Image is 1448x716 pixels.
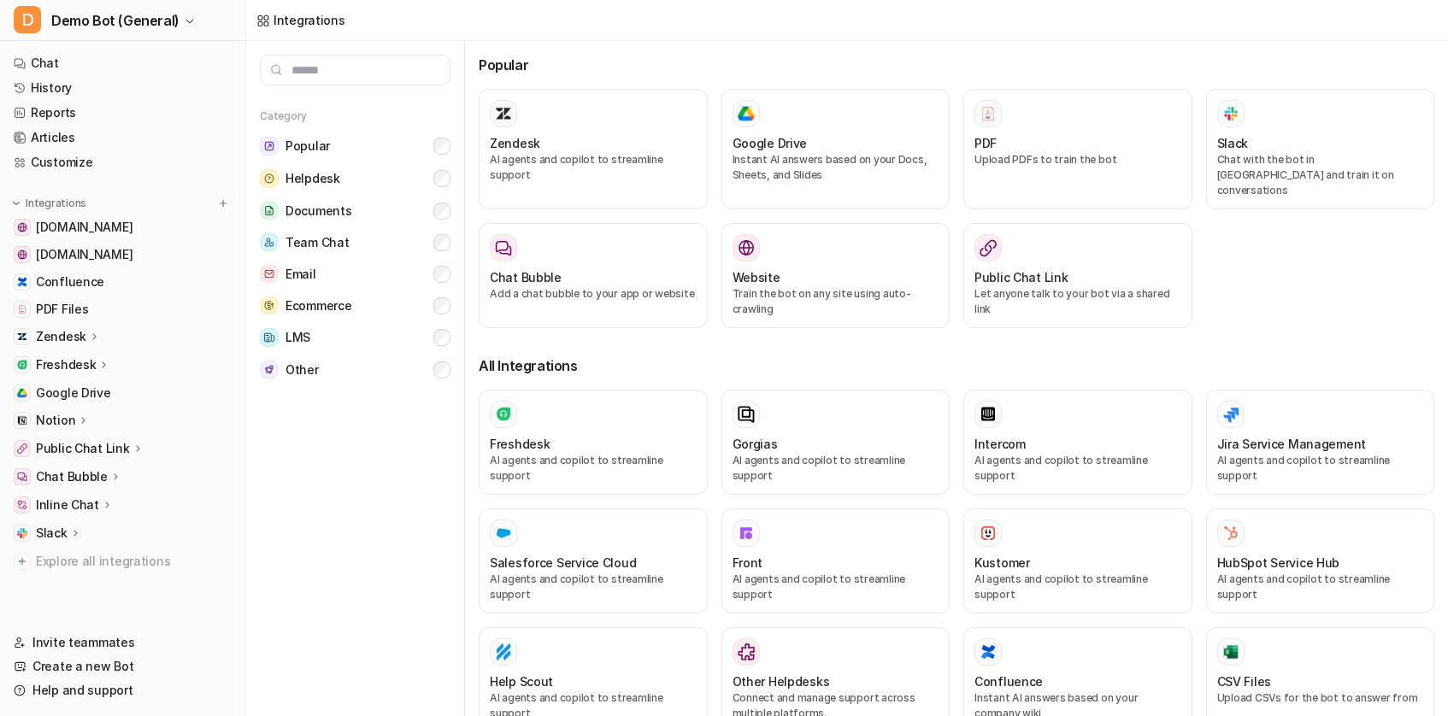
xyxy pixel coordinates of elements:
[721,508,951,613] button: FrontFrontAI agents and copilot to streamline support
[490,134,540,152] h3: Zendesk
[490,286,697,302] p: Add a chat bubble to your app or website
[7,297,238,321] a: PDF FilesPDF Files
[17,360,27,370] img: Freshdesk
[974,152,1181,167] p: Upload PDFs to train the bot
[963,223,1192,328] button: Public Chat LinkLet anyone talk to your bot via a shared link
[1217,690,1424,706] p: Upload CSVs for the bot to answer from
[36,356,96,373] p: Freshdesk
[260,226,450,258] button: Team ChatTeam Chat
[738,239,755,256] img: Website
[260,265,279,283] img: Email
[733,572,939,602] p: AI agents and copilot to streamline support
[36,384,111,402] span: Google Drive
[7,195,91,212] button: Integrations
[1217,152,1424,198] p: Chat with the bot in [GEOGRAPHIC_DATA] and train it on conversations
[36,301,88,318] span: PDF Files
[1206,89,1435,209] button: SlackSlackChat with the bot in [GEOGRAPHIC_DATA] and train it on conversations
[479,355,1434,376] h3: All Integrations
[7,654,238,678] a: Create a new Bot
[36,440,130,457] p: Public Chat Link
[260,109,450,123] h5: Category
[17,528,27,538] img: Slack
[17,249,27,260] img: www.atlassian.com
[260,137,279,156] img: Popular
[974,134,997,152] h3: PDF
[260,290,450,321] button: EcommerceEcommerce
[260,296,279,314] img: Ecommerce
[36,468,108,485] p: Chat Bubble
[974,435,1026,453] h3: Intercom
[974,572,1181,602] p: AI agents and copilot to streamline support
[285,361,319,379] span: Other
[36,412,75,429] p: Notion
[495,525,512,542] img: Salesforce Service Cloud
[738,525,755,542] img: Front
[260,169,279,188] img: Helpdesk
[738,106,755,121] img: Google Drive
[285,297,351,314] span: Ecommerce
[36,548,232,575] span: Explore all integrations
[490,453,697,484] p: AI agents and copilot to streamline support
[17,277,27,287] img: Confluence
[260,328,279,347] img: LMS
[1222,643,1239,660] img: CSV Files
[7,549,238,573] a: Explore all integrations
[17,332,27,342] img: Zendesk
[14,553,31,570] img: explore all integrations
[36,525,68,542] p: Slack
[7,126,238,150] a: Articles
[17,443,27,454] img: Public Chat Link
[974,268,1068,286] h3: Public Chat Link
[479,390,708,495] button: FreshdeskAI agents and copilot to streamline support
[36,219,132,236] span: [DOMAIN_NAME]
[490,672,553,690] h3: Help Scout
[963,89,1192,209] button: PDFPDFUpload PDFs to train the bot
[260,195,450,226] button: DocumentsDocuments
[7,243,238,267] a: www.atlassian.com[DOMAIN_NAME]
[1217,572,1424,602] p: AI agents and copilot to streamline support
[963,390,1192,495] button: IntercomAI agents and copilot to streamline support
[490,572,697,602] p: AI agents and copilot to streamline support
[7,76,238,100] a: History
[260,130,450,162] button: PopularPopular
[260,233,279,251] img: Team Chat
[495,643,512,660] img: Help Scout
[1206,508,1435,613] button: HubSpot Service HubHubSpot Service HubAI agents and copilot to streamline support
[721,89,951,209] button: Google DriveGoogle DriveInstant AI answers based on your Docs, Sheets, and Slides
[490,152,697,183] p: AI agents and copilot to streamline support
[17,500,27,510] img: Inline Chat
[36,246,132,263] span: [DOMAIN_NAME]
[1217,554,1340,572] h3: HubSpot Service Hub
[256,11,345,29] a: Integrations
[733,286,939,317] p: Train the bot on any site using auto-crawling
[7,381,238,405] a: Google DriveGoogle Drive
[1217,134,1249,152] h3: Slack
[285,138,330,155] span: Popular
[733,134,808,152] h3: Google Drive
[7,678,238,702] a: Help and support
[1217,435,1367,453] h3: Jira Service Management
[36,328,86,345] p: Zendesk
[490,435,550,453] h3: Freshdesk
[260,162,450,195] button: HelpdeskHelpdesk
[285,170,340,187] span: Helpdesk
[974,672,1043,690] h3: Confluence
[479,89,708,209] button: ZendeskAI agents and copilot to streamline support
[36,273,104,291] span: Confluence
[7,270,238,294] a: ConfluenceConfluence
[980,525,997,542] img: Kustomer
[974,286,1181,317] p: Let anyone talk to your bot via a shared link
[980,643,997,660] img: Confluence
[17,304,27,314] img: PDF Files
[260,321,450,354] button: LMSLMS
[490,554,636,572] h3: Salesforce Service Cloud
[721,390,951,495] button: GorgiasAI agents and copilot to streamline support
[285,266,316,283] span: Email
[974,554,1030,572] h3: Kustomer
[51,9,180,32] span: Demo Bot (General)
[7,101,238,125] a: Reports
[260,258,450,290] button: EmailEmail
[490,268,562,286] h3: Chat Bubble
[7,150,238,174] a: Customize
[733,268,780,286] h3: Website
